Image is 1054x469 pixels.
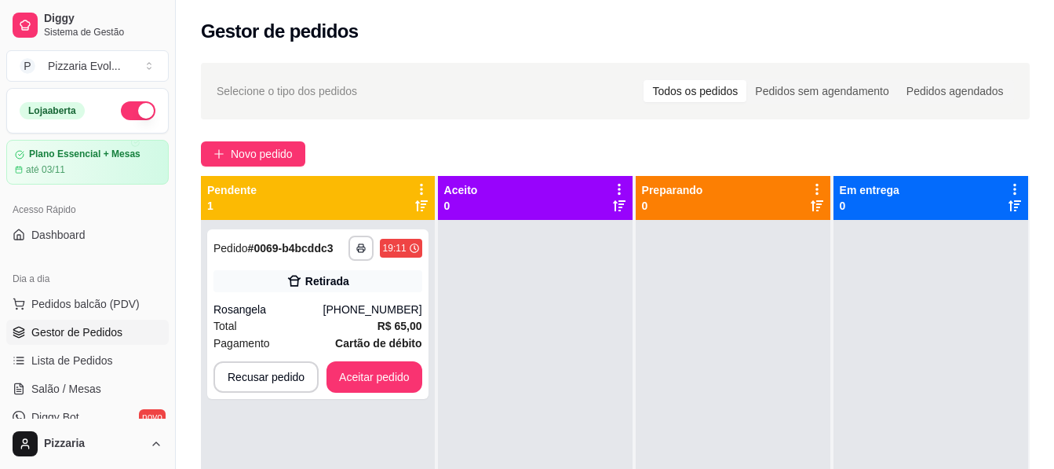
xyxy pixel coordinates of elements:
[29,148,140,160] article: Plano Essencial + Mesas
[840,198,899,214] p: 0
[26,163,65,176] article: até 03/11
[213,148,224,159] span: plus
[305,273,349,289] div: Retirada
[746,80,897,102] div: Pedidos sem agendamento
[326,361,422,393] button: Aceitar pedido
[20,58,35,74] span: P
[6,348,169,373] a: Lista de Pedidos
[377,320,422,332] strong: R$ 65,00
[6,140,169,185] a: Plano Essencial + Mesasaté 03/11
[6,405,169,430] a: Diggy Botnovo
[335,337,421,350] strong: Cartão de débito
[642,182,703,198] p: Preparando
[217,82,357,100] span: Selecione o tipo dos pedidos
[213,302,323,317] div: Rosangela
[248,242,334,255] strong: # 0069-b4bcddc3
[20,102,85,119] div: Loja aberta
[31,353,113,368] span: Lista de Pedidos
[6,222,169,247] a: Dashboard
[231,145,293,163] span: Novo pedido
[840,182,899,198] p: Em entrega
[6,291,169,317] button: Pedidos balcão (PDV)
[444,182,478,198] p: Aceito
[31,324,122,340] span: Gestor de Pedidos
[6,425,169,463] button: Pizzaria
[6,320,169,345] a: Gestor de Pedidos
[31,296,140,312] span: Pedidos balcão (PDV)
[207,182,257,198] p: Pendente
[213,335,270,352] span: Pagamento
[6,197,169,222] div: Acesso Rápido
[6,50,169,82] button: Select a team
[6,6,169,44] a: DiggySistema de Gestão
[48,58,121,74] div: Pizzaria Evol ...
[31,409,79,425] span: Diggy Bot
[31,227,86,243] span: Dashboard
[6,266,169,291] div: Dia a dia
[644,80,746,102] div: Todos os pedidos
[44,26,162,38] span: Sistema de Gestão
[213,317,237,335] span: Total
[201,141,305,167] button: Novo pedido
[444,198,478,214] p: 0
[213,361,319,393] button: Recusar pedido
[121,101,155,120] button: Alterar Status
[44,437,144,451] span: Pizzaria
[201,19,359,44] h2: Gestor de pedidos
[898,80,1012,102] div: Pedidos agendados
[642,198,703,214] p: 0
[44,12,162,26] span: Diggy
[31,381,101,397] span: Salão / Mesas
[6,376,169,401] a: Salão / Mesas
[323,302,422,317] div: [PHONE_NUMBER]
[207,198,257,214] p: 1
[383,242,407,255] div: 19:11
[213,242,248,255] span: Pedido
